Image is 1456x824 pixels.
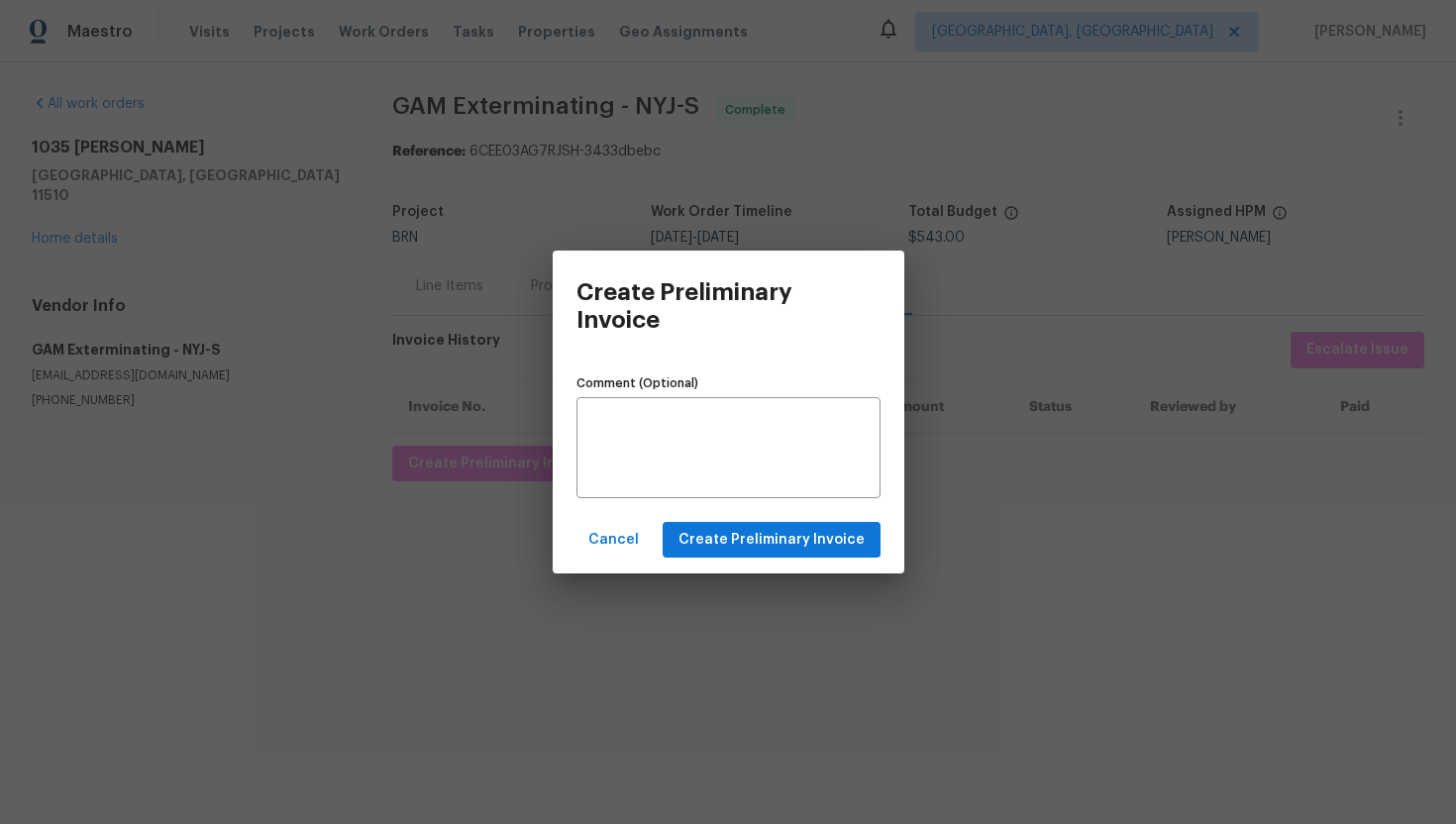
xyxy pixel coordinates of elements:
span: Create Preliminary Invoice [678,528,865,553]
label: Comment (Optional) [576,377,881,389]
h3: Create Preliminary Invoice [576,278,828,334]
span: Cancel [588,528,639,553]
button: Cancel [580,522,647,559]
button: Create Preliminary Invoice [663,522,881,559]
